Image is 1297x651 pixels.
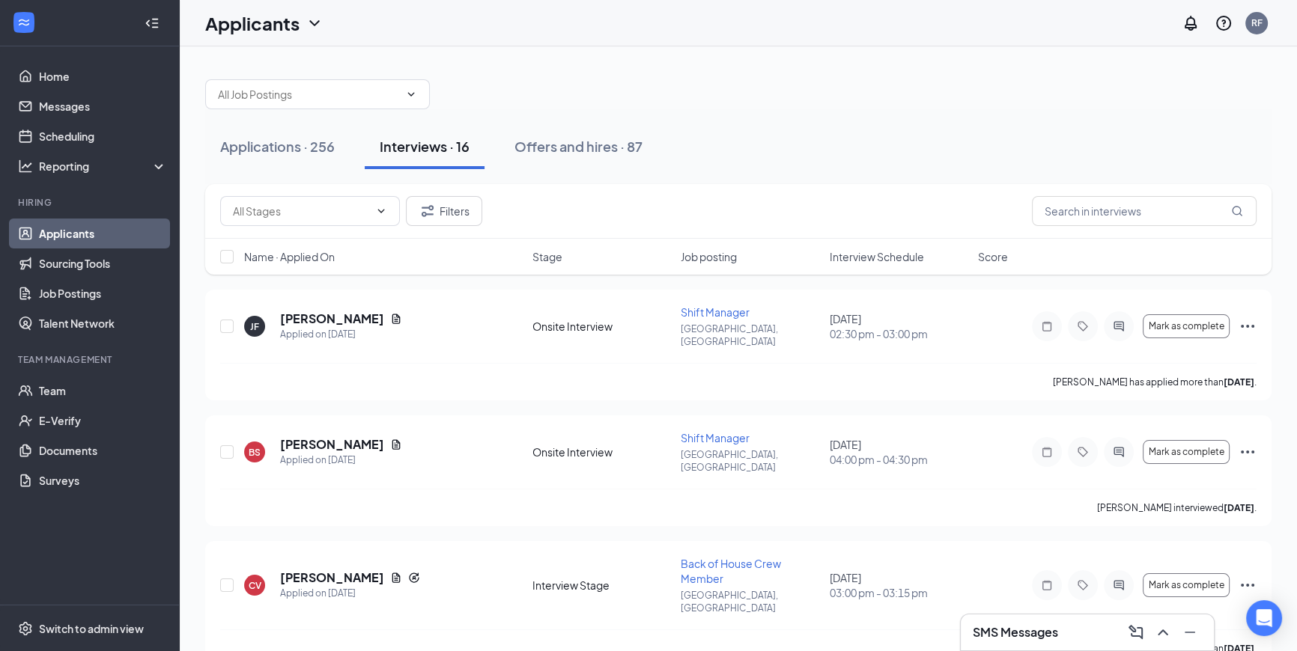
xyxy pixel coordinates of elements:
div: [DATE] [830,437,969,467]
div: BS [249,446,261,459]
svg: Document [390,572,402,584]
span: Mark as complete [1148,580,1224,590]
p: [GEOGRAPHIC_DATA], [GEOGRAPHIC_DATA] [681,448,820,474]
div: Applied on [DATE] [280,453,402,468]
h1: Applicants [205,10,300,36]
a: Documents [39,435,167,465]
span: 03:00 pm - 03:15 pm [830,585,969,600]
div: Hiring [18,196,164,209]
a: Applicants [39,218,167,248]
svg: Tag [1074,579,1092,591]
svg: ActiveChat [1110,320,1128,332]
span: Back of House Crew Member [681,557,781,585]
div: Interviews · 16 [380,137,470,156]
svg: Analysis [18,159,33,174]
a: Messages [39,91,167,121]
div: Applied on [DATE] [280,327,402,342]
div: Reporting [39,159,168,174]
a: Talent Network [39,308,167,338]
button: Mark as complete [1143,573,1230,597]
a: Team [39,376,167,406]
span: Mark as complete [1148,321,1224,331]
svg: ChevronDown [375,205,387,217]
svg: Note [1038,446,1056,458]
svg: Document [390,438,402,450]
div: Open Intercom Messenger [1246,600,1282,636]
span: Stage [532,249,562,264]
svg: Notifications [1182,14,1200,32]
svg: ActiveChat [1110,579,1128,591]
a: Surveys [39,465,167,495]
div: JF [250,320,259,333]
span: Shift Manager [681,431,750,444]
svg: Reapply [408,572,420,584]
span: Score [978,249,1008,264]
a: Scheduling [39,121,167,151]
svg: Collapse [145,16,160,31]
h5: [PERSON_NAME] [280,569,384,586]
p: [PERSON_NAME] interviewed . [1097,501,1257,514]
span: Job posting [681,249,737,264]
span: Shift Manager [681,305,750,319]
svg: ChevronUp [1154,623,1172,641]
div: [DATE] [830,570,969,600]
svg: WorkstreamLogo [16,15,31,30]
div: Switch to admin view [39,621,144,636]
svg: Ellipses [1239,576,1257,594]
div: Onsite Interview [532,319,672,334]
svg: Minimize [1181,623,1199,641]
div: Onsite Interview [532,444,672,459]
div: RF [1251,16,1263,29]
svg: QuestionInfo [1215,14,1233,32]
a: Job Postings [39,278,167,308]
span: Name · Applied On [244,249,335,264]
a: Home [39,61,167,91]
button: Minimize [1178,620,1202,644]
input: All Stages [233,203,369,219]
svg: Settings [18,621,33,636]
div: [DATE] [830,311,969,341]
button: ComposeMessage [1124,620,1148,644]
h5: [PERSON_NAME] [280,436,384,453]
button: Filter Filters [406,196,482,226]
input: Search in interviews [1032,196,1257,226]
h3: SMS Messages [973,624,1058,641]
svg: ComposeMessage [1127,623,1145,641]
svg: Note [1038,320,1056,332]
button: Mark as complete [1143,440,1230,464]
input: All Job Postings [218,86,399,103]
span: 02:30 pm - 03:00 pm [830,326,969,341]
div: Applied on [DATE] [280,586,420,601]
svg: Document [390,313,402,325]
span: Interview Schedule [830,249,924,264]
span: 04:00 pm - 04:30 pm [830,452,969,467]
svg: MagnifyingGlass [1231,205,1243,217]
div: Applications · 256 [220,137,335,156]
button: Mark as complete [1143,314,1230,338]
p: [GEOGRAPHIC_DATA], [GEOGRAPHIC_DATA] [681,323,820,348]
svg: ChevronDown [405,88,417,100]
svg: Filter [419,202,437,220]
a: E-Verify [39,406,167,435]
svg: ChevronDown [306,14,324,32]
div: CV [249,579,261,592]
b: [DATE] [1224,376,1254,388]
div: Team Management [18,353,164,366]
svg: Note [1038,579,1056,591]
svg: Ellipses [1239,317,1257,335]
svg: Ellipses [1239,443,1257,461]
div: Offers and hires · 87 [514,137,643,156]
svg: Tag [1074,446,1092,458]
svg: ActiveChat [1110,446,1128,458]
p: [GEOGRAPHIC_DATA], [GEOGRAPHIC_DATA] [681,589,820,614]
a: Sourcing Tools [39,248,167,278]
div: Interview Stage [532,578,672,593]
b: [DATE] [1224,502,1254,513]
button: ChevronUp [1151,620,1175,644]
svg: Tag [1074,320,1092,332]
span: Mark as complete [1148,447,1224,457]
h5: [PERSON_NAME] [280,311,384,327]
p: [PERSON_NAME] has applied more than . [1053,376,1257,388]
